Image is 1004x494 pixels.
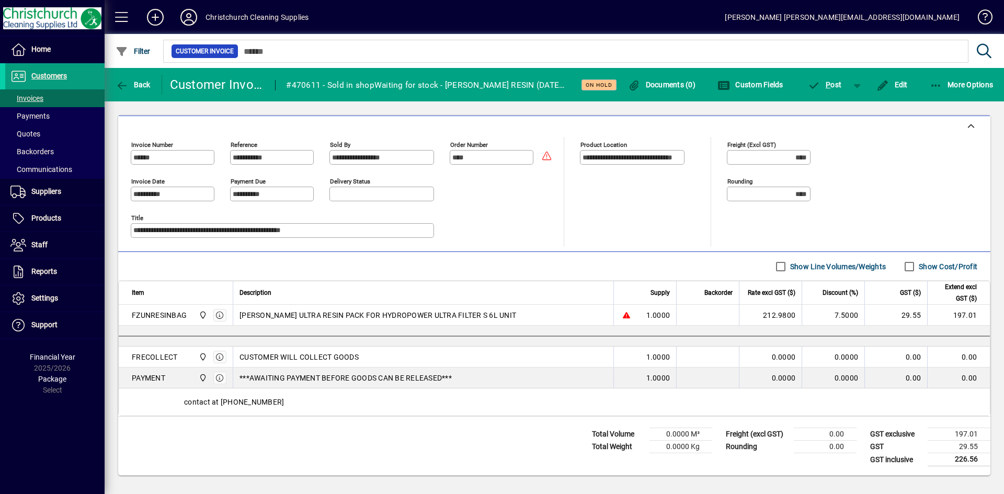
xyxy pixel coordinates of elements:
[646,310,670,320] span: 1.0000
[928,428,990,441] td: 197.01
[10,165,72,174] span: Communications
[900,287,921,298] span: GST ($)
[927,347,990,367] td: 0.00
[31,294,58,302] span: Settings
[170,76,265,93] div: Customer Invoice
[928,441,990,453] td: 29.55
[5,259,105,285] a: Reports
[116,47,151,55] span: Filter
[330,141,350,148] mat-label: Sold by
[823,287,858,298] span: Discount (%)
[721,428,794,441] td: Freight (excl GST)
[917,261,977,272] label: Show Cost/Profit
[928,453,990,466] td: 226.56
[646,373,670,383] span: 1.0000
[826,81,830,89] span: P
[132,352,178,362] div: FRECOLLECT
[5,205,105,232] a: Products
[864,305,927,326] td: 29.55
[727,141,776,148] mat-label: Freight (excl GST)
[176,46,234,56] span: Customer Invoice
[330,178,370,185] mat-label: Delivery status
[651,287,670,298] span: Supply
[727,178,752,185] mat-label: Rounding
[5,312,105,338] a: Support
[139,8,172,27] button: Add
[649,441,712,453] td: 0.0000 Kg
[874,75,910,94] button: Edit
[113,42,153,61] button: Filter
[625,75,698,94] button: Documents (0)
[802,367,864,388] td: 0.0000
[132,287,144,298] span: Item
[172,8,206,27] button: Profile
[31,187,61,196] span: Suppliers
[803,75,847,94] button: Post
[196,351,208,363] span: Christchurch Cleaning Supplies Ltd
[196,372,208,384] span: Christchurch Cleaning Supplies Ltd
[794,428,857,441] td: 0.00
[239,310,516,320] span: [PERSON_NAME] ULTRA RESIN PACK FOR HYDROPOWER ULTRA FILTER S 6L UNIT
[38,375,66,383] span: Package
[132,310,187,320] div: FZUNRESINBAG
[105,75,162,94] app-page-header-button: Back
[239,287,271,298] span: Description
[587,428,649,441] td: Total Volume
[131,178,165,185] mat-label: Invoice date
[721,441,794,453] td: Rounding
[239,352,359,362] span: CUSTOMER WILL COLLECT GOODS
[5,179,105,205] a: Suppliers
[927,367,990,388] td: 0.00
[196,309,208,321] span: Christchurch Cleaning Supplies Ltd
[725,9,960,26] div: [PERSON_NAME] [PERSON_NAME][EMAIL_ADDRESS][DOMAIN_NAME]
[10,94,43,102] span: Invoices
[586,82,612,88] span: On hold
[31,214,61,222] span: Products
[31,45,51,53] span: Home
[927,75,996,94] button: More Options
[31,267,57,275] span: Reports
[10,112,50,120] span: Payments
[970,2,991,36] a: Knowledge Base
[450,141,488,148] mat-label: Order number
[31,320,58,329] span: Support
[131,214,143,222] mat-label: Title
[802,347,864,367] td: 0.0000
[131,141,173,148] mat-label: Invoice number
[206,9,309,26] div: Christchurch Cleaning Supplies
[10,147,54,156] span: Backorders
[239,373,452,383] span: ***AWAITING PAYMENT BEFORE GOODS CAN BE RELEASED***
[649,428,712,441] td: 0.0000 M³
[580,141,627,148] mat-label: Product location
[113,75,153,94] button: Back
[715,75,786,94] button: Custom Fields
[231,141,257,148] mat-label: Reference
[704,287,733,298] span: Backorder
[5,143,105,160] a: Backorders
[788,261,886,272] label: Show Line Volumes/Weights
[794,441,857,453] td: 0.00
[746,310,795,320] div: 212.9800
[231,178,266,185] mat-label: Payment due
[5,125,105,143] a: Quotes
[587,441,649,453] td: Total Weight
[30,353,75,361] span: Financial Year
[865,428,928,441] td: GST exclusive
[748,287,795,298] span: Rate excl GST ($)
[116,81,151,89] span: Back
[802,305,864,326] td: 7.5000
[5,89,105,107] a: Invoices
[864,347,927,367] td: 0.00
[286,77,568,94] div: #470611 - Sold in shopWaiting for stock - [PERSON_NAME] RESIN (DATED 15/9)
[5,285,105,312] a: Settings
[746,373,795,383] div: 0.0000
[934,281,977,304] span: Extend excl GST ($)
[132,373,165,383] div: PAYMENT
[5,37,105,63] a: Home
[5,160,105,178] a: Communications
[930,81,994,89] span: More Options
[746,352,795,362] div: 0.0000
[717,81,783,89] span: Custom Fields
[627,81,695,89] span: Documents (0)
[5,232,105,258] a: Staff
